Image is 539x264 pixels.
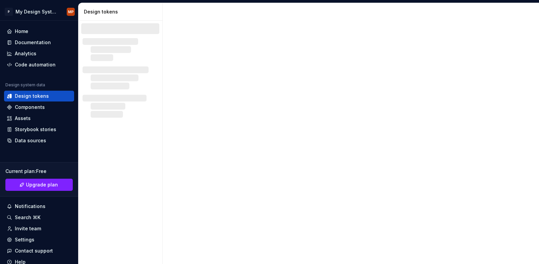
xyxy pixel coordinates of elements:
a: Analytics [4,48,74,59]
div: My Design System [15,8,59,15]
button: Notifications [4,201,74,212]
div: Invite team [15,225,41,232]
div: Design system data [5,82,45,88]
a: Design tokens [4,91,74,101]
button: Search ⌘K [4,212,74,223]
a: Upgrade plan [5,179,73,191]
div: Assets [15,115,31,122]
div: Documentation [15,39,51,46]
div: Settings [15,236,34,243]
div: Storybook stories [15,126,56,133]
a: Code automation [4,59,74,70]
a: Documentation [4,37,74,48]
a: Home [4,26,74,37]
span: Upgrade plan [26,181,58,188]
a: Assets [4,113,74,124]
a: Components [4,102,74,113]
div: Components [15,104,45,111]
button: PMy Design SystemMP [1,4,77,19]
div: Current plan : Free [5,168,73,175]
div: Contact support [15,247,53,254]
div: Data sources [15,137,46,144]
div: Design tokens [15,93,49,99]
div: Analytics [15,50,36,57]
div: P [5,8,13,16]
a: Data sources [4,135,74,146]
div: Notifications [15,203,45,210]
div: Home [15,28,28,35]
a: Settings [4,234,74,245]
div: Code automation [15,61,56,68]
div: MP [68,9,74,14]
div: Search ⌘K [15,214,40,221]
a: Storybook stories [4,124,74,135]
div: Design tokens [84,8,160,15]
a: Invite team [4,223,74,234]
button: Contact support [4,245,74,256]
